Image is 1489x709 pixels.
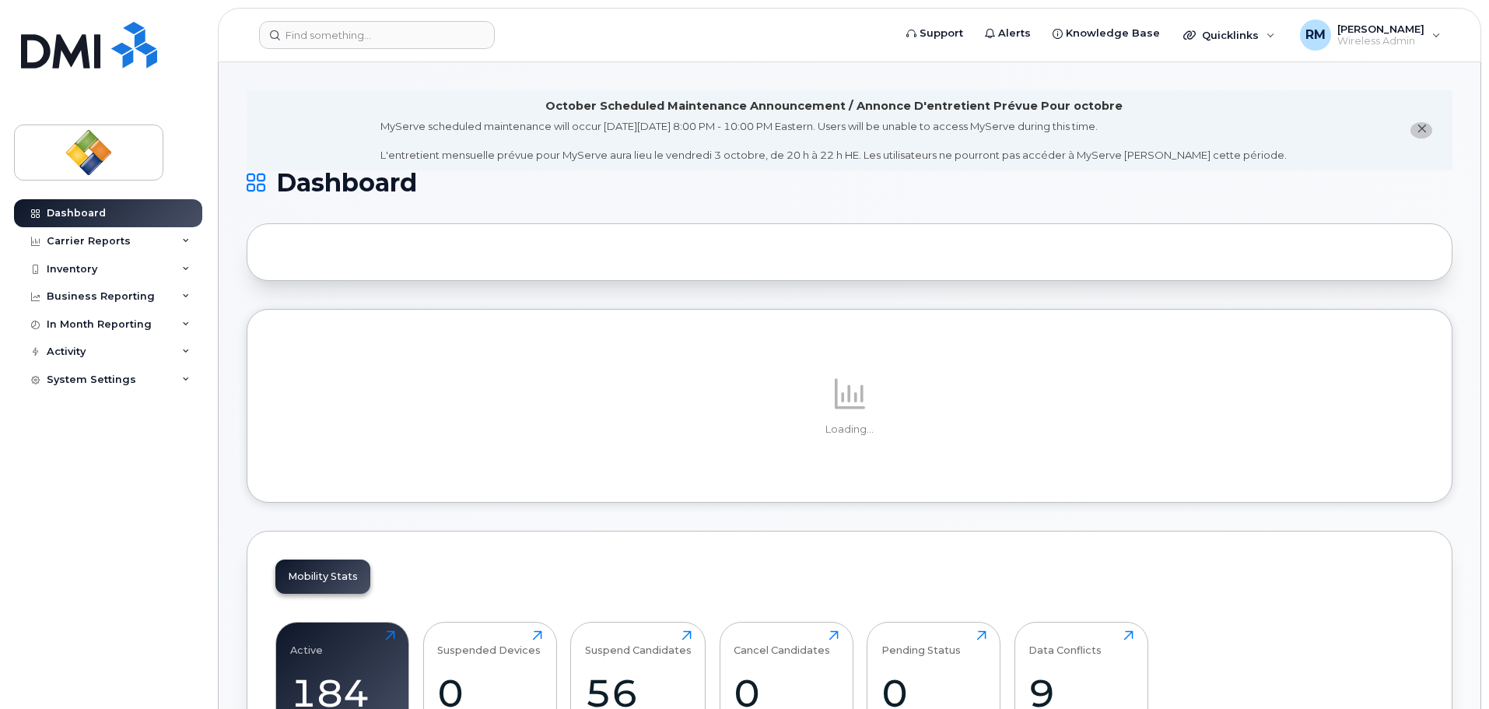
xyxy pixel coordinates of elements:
span: Dashboard [276,171,417,195]
div: Cancel Candidates [734,630,830,656]
div: Data Conflicts [1028,630,1102,656]
div: MyServe scheduled maintenance will occur [DATE][DATE] 8:00 PM - 10:00 PM Eastern. Users will be u... [380,119,1287,163]
div: Suspended Devices [437,630,541,656]
div: Active [290,630,323,656]
div: October Scheduled Maintenance Announcement / Annonce D'entretient Prévue Pour octobre [545,98,1123,114]
p: Loading... [275,423,1424,437]
div: Pending Status [881,630,961,656]
button: close notification [1410,122,1432,139]
div: Suspend Candidates [585,630,692,656]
